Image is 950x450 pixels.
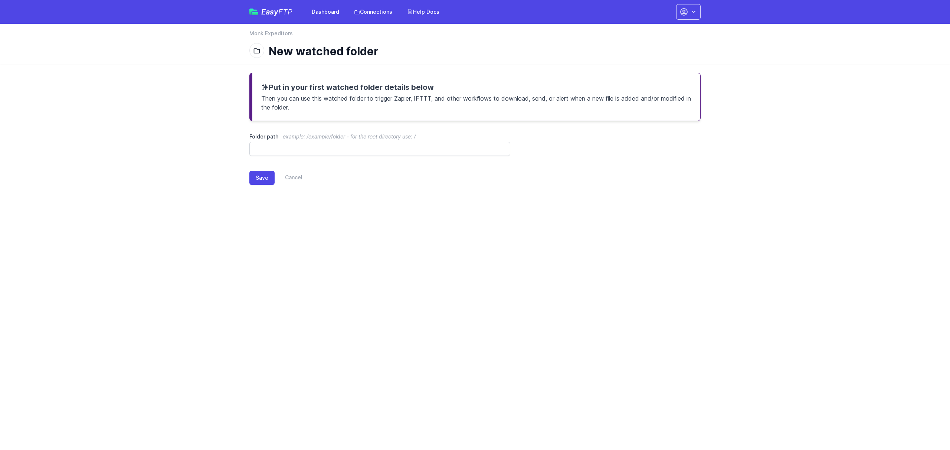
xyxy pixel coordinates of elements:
[403,5,444,19] a: Help Docs
[249,133,510,140] label: Folder path
[278,7,292,16] span: FTP
[249,30,293,37] a: Monk Expeditors
[307,5,344,19] a: Dashboard
[261,92,691,112] p: Then you can use this watched folder to trigger Zapier, IFTTT, and other workflows to download, s...
[261,82,691,92] h3: Put in your first watched folder details below
[269,45,695,58] h1: New watched folder
[249,30,701,42] nav: Breadcrumb
[275,171,302,185] a: Cancel
[283,133,416,140] span: example: /example/folder - for the root directory use: /
[249,9,258,15] img: easyftp_logo.png
[249,171,275,185] button: Save
[249,8,292,16] a: EasyFTP
[350,5,397,19] a: Connections
[261,8,292,16] span: Easy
